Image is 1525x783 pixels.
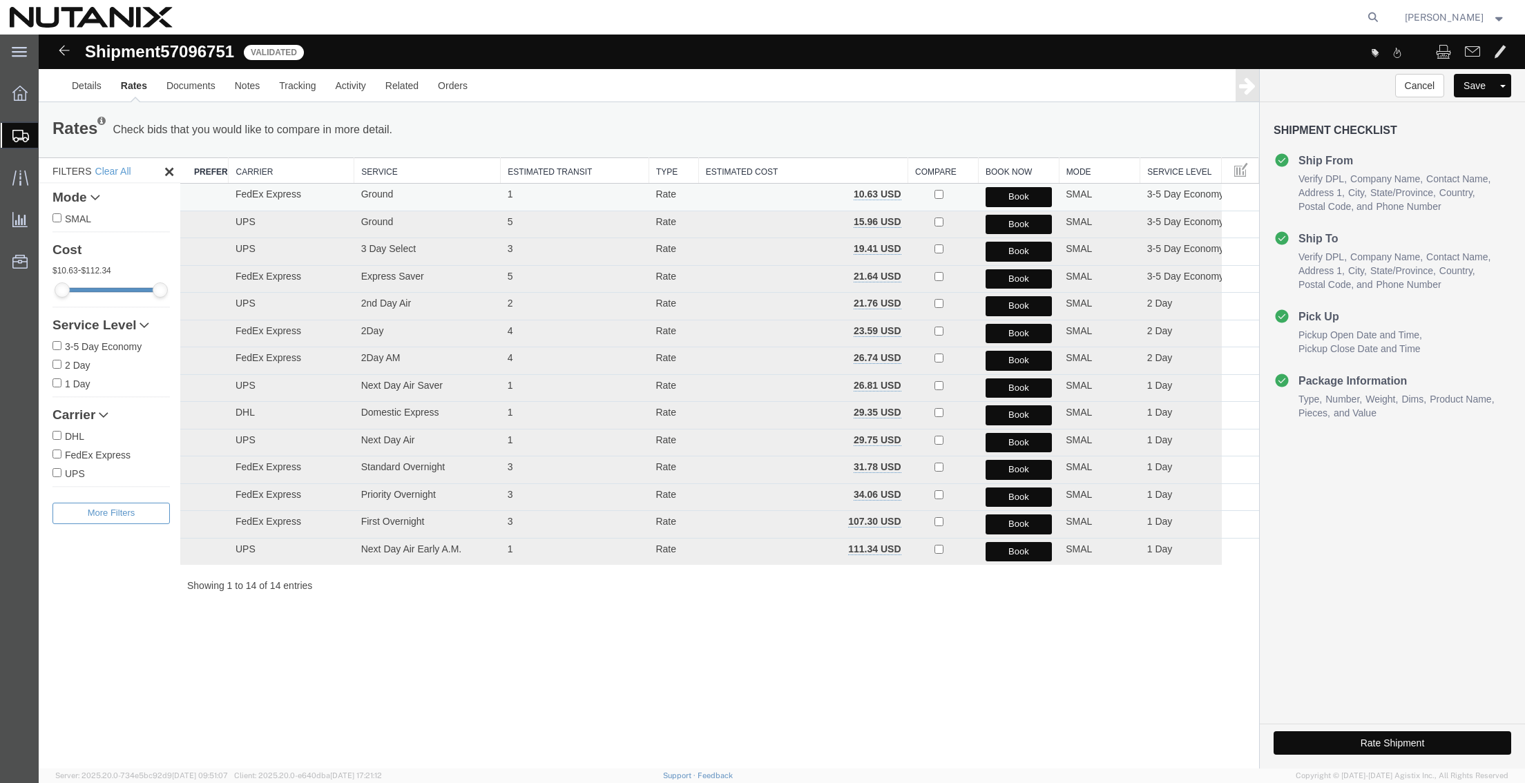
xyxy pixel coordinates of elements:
a: Activity [287,35,337,68]
label: 3-5 Day Economy [14,304,131,319]
b: 111.34 USD [809,509,862,520]
td: 3-5 Day Economy [1102,231,1183,258]
a: Service Level [14,284,131,298]
span: Weight [1327,359,1359,370]
span: Contact Name [1388,139,1452,150]
td: SMAL [1020,367,1102,395]
img: logo [10,7,173,28]
td: Rate [610,231,660,258]
button: Book [947,180,1014,200]
td: UPS [190,503,316,530]
td: Rate [610,285,660,313]
span: Phone Number [1337,244,1402,255]
td: First Overnight [316,476,462,504]
span: Copyright © [DATE]-[DATE] Agistix Inc., All Rights Reserved [1296,770,1508,782]
td: Rate [610,176,660,204]
td: SMAL [1020,313,1102,340]
input: 3-5 Day Economy [14,307,23,316]
a: Documents [118,35,186,68]
th: Estimated Transit: activate to sort column ascending [462,124,611,149]
td: 2 Day [1102,285,1183,313]
p: Check bids that you would like to compare in more detail. [74,88,354,103]
td: FedEx Express [190,285,316,313]
b: 19.41 USD [815,209,862,220]
td: Priority Overnight [316,449,462,476]
td: 1 [462,367,611,395]
a: Carrier [14,374,131,388]
span: Company Name [1312,139,1384,150]
button: Manage table columns [1190,124,1215,148]
td: UPS [190,176,316,204]
td: SMAL [1020,340,1102,367]
button: Rate Shipment [1235,697,1473,720]
div: - [14,202,131,273]
td: 5 [462,231,611,258]
b: 10.63 USD [815,154,862,165]
span: Address 1 [1260,231,1306,242]
td: Rate [610,394,660,422]
span: Value [1314,373,1338,384]
td: Ground [316,176,462,204]
b: 107.30 USD [809,481,862,492]
td: Rate [610,149,660,177]
span: Verify DPL [1260,217,1308,228]
input: 2 Day [14,325,23,334]
button: Book [947,425,1014,445]
td: FedEx Express [190,313,316,340]
td: Rate [610,503,660,530]
a: Support [663,771,698,780]
td: 1 Day [1102,476,1183,504]
button: [PERSON_NAME] [1404,9,1506,26]
span: Server: 2025.20.0-734e5bc92d9 [55,771,228,780]
td: Next Day Air Early A.M. [316,503,462,530]
td: 3 Day Select [316,204,462,231]
td: SMAL [1020,231,1102,258]
td: 1 Day [1102,367,1183,395]
td: SMAL [1020,476,1102,504]
span: Verify DPL [1260,139,1308,150]
span: Pieces [1260,373,1292,384]
button: Book [947,153,1014,173]
a: Orders [390,35,439,68]
td: 1 Day [1102,449,1183,476]
td: 2 Day [1102,258,1183,286]
td: SMAL [1020,258,1102,286]
td: Rate [610,204,660,231]
h3: Shipment Checklist [1235,90,1473,117]
td: SMAL [1020,503,1102,530]
b: 23.59 USD [815,291,862,302]
td: Rate [610,476,660,504]
button: Filters [14,468,131,490]
label: DHL [14,394,131,409]
b: 26.74 USD [815,318,862,329]
label: FedEx Express [14,412,131,427]
td: 1 [462,340,611,367]
b: 26.81 USD [815,345,862,356]
h1: Rates [14,81,67,106]
span: 10.63 [14,231,39,241]
span: City [1310,153,1328,164]
h4: Cost [14,209,131,223]
a: Related [337,35,390,68]
span: Filters [14,131,53,142]
iframe: FS Legacy Container [39,35,1525,768]
button: Book [947,207,1014,227]
span: 112.34 [42,231,72,241]
th: Mode: activate to sort column ascending [1020,124,1102,149]
span: [DATE] 17:21:12 [330,771,382,780]
td: UPS [190,340,316,367]
label: 2 Day [14,322,131,338]
td: 1 Day [1102,503,1183,530]
th: Preferred Carrier : activate to sort column descending [142,124,190,149]
b: 29.75 USD [815,400,862,411]
button: Book [947,453,1014,473]
label: UPS [14,431,131,446]
button: Book [947,235,1014,255]
a: Tracking [231,35,287,68]
span: Country [1401,153,1437,164]
label: 1 Day [14,341,131,356]
button: Book [947,398,1014,418]
th: Estimated Cost: activate to sort column ascending [660,124,869,149]
td: Rate [610,313,660,340]
h4: Ship From [1235,117,1314,134]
